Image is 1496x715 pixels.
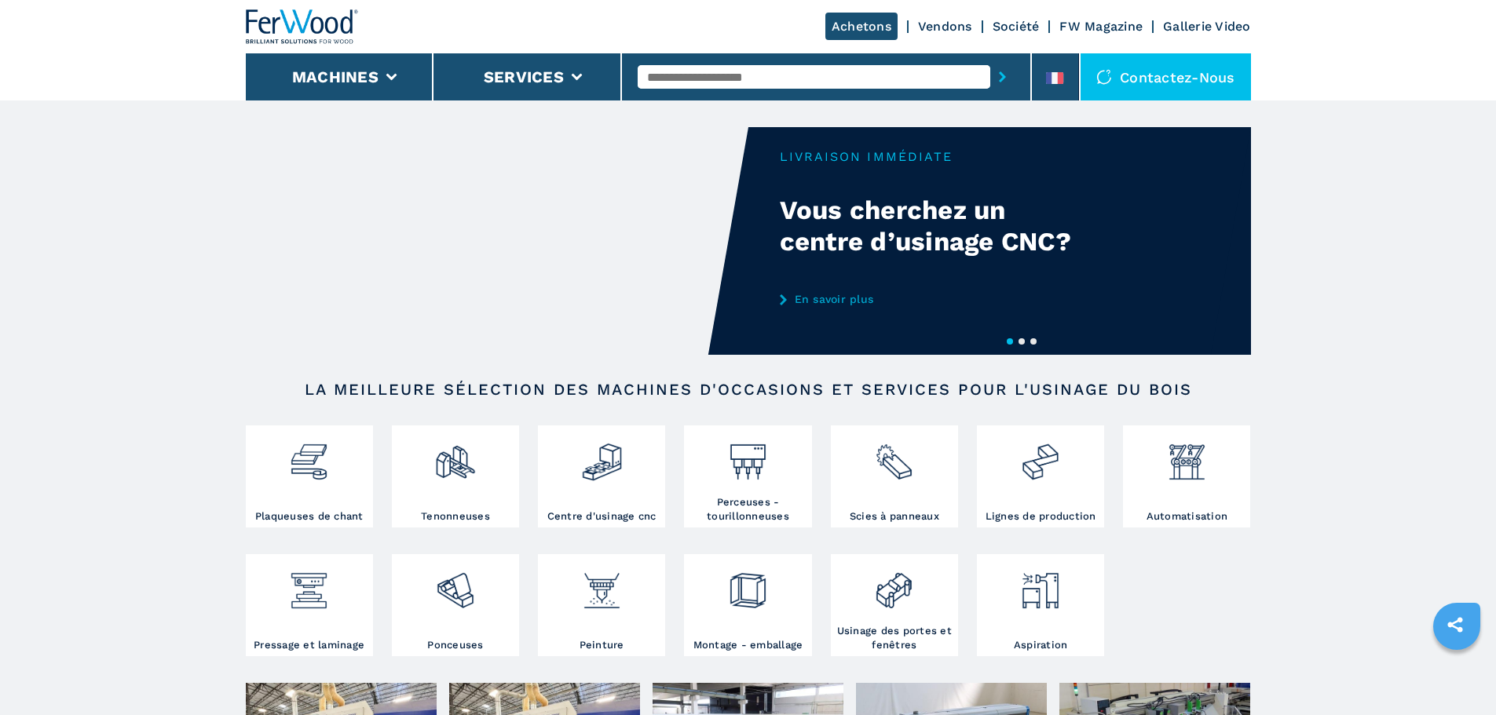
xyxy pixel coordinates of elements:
[246,425,373,527] a: Plaqueuses de chant
[693,638,803,652] h3: Montage - emballage
[547,509,657,523] h3: Centre d'usinage cnc
[288,429,330,483] img: bordatrici_1.png
[918,19,972,34] a: Vendons
[434,429,476,483] img: squadratrici_2.png
[1147,509,1228,523] h3: Automatisation
[255,509,364,523] h3: Plaqueuses de chant
[581,429,623,483] img: centro_di_lavoro_cnc_2.png
[392,554,519,656] a: Ponceuses
[1429,644,1484,703] iframe: Chat
[538,554,665,656] a: Peinture
[727,558,769,611] img: montaggio_imballaggio_2.png
[484,67,564,86] button: Services
[1081,53,1251,100] div: Contactez-nous
[434,558,476,611] img: levigatrici_2.png
[977,425,1104,527] a: Lignes de production
[254,638,364,652] h3: Pressage et laminage
[684,425,811,527] a: Perceuses - tourillonneuses
[1019,338,1025,345] button: 2
[1030,338,1037,345] button: 3
[427,638,483,652] h3: Ponceuses
[684,554,811,656] a: Montage - emballage
[831,425,958,527] a: Scies à panneaux
[1014,638,1068,652] h3: Aspiration
[1059,19,1143,34] a: FW Magazine
[581,558,623,611] img: verniciatura_1.png
[688,495,807,523] h3: Perceuses - tourillonneuses
[1019,558,1061,611] img: aspirazione_1.png
[296,380,1201,399] h2: LA MEILLEURE SÉLECTION DES MACHINES D'OCCASIONS ET SERVICES POUR L'USINAGE DU BOIS
[993,19,1040,34] a: Société
[1166,429,1208,483] img: automazione.png
[392,425,519,527] a: Tenonneuses
[873,429,915,483] img: sezionatrici_2.png
[1436,605,1475,644] a: sharethis
[288,558,330,611] img: pressa-strettoia.png
[825,13,898,40] a: Achetons
[1096,69,1112,85] img: Contactez-nous
[246,9,359,44] img: Ferwood
[538,425,665,527] a: Centre d'usinage cnc
[990,59,1015,95] button: submit-button
[580,638,624,652] h3: Peinture
[986,509,1096,523] h3: Lignes de production
[850,509,939,523] h3: Scies à panneaux
[1163,19,1251,34] a: Gallerie Video
[421,509,490,523] h3: Tenonneuses
[1123,425,1250,527] a: Automatisation
[727,429,769,483] img: foratrici_inseritrici_2.png
[873,558,915,611] img: lavorazione_porte_finestre_2.png
[292,67,379,86] button: Machines
[835,624,954,652] h3: Usinage des portes et fenêtres
[977,554,1104,656] a: Aspiration
[246,127,748,355] video: Your browser does not support the video tag.
[246,554,373,656] a: Pressage et laminage
[1019,429,1061,483] img: linee_di_produzione_2.png
[1007,338,1013,345] button: 1
[780,293,1088,305] a: En savoir plus
[831,554,958,656] a: Usinage des portes et fenêtres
